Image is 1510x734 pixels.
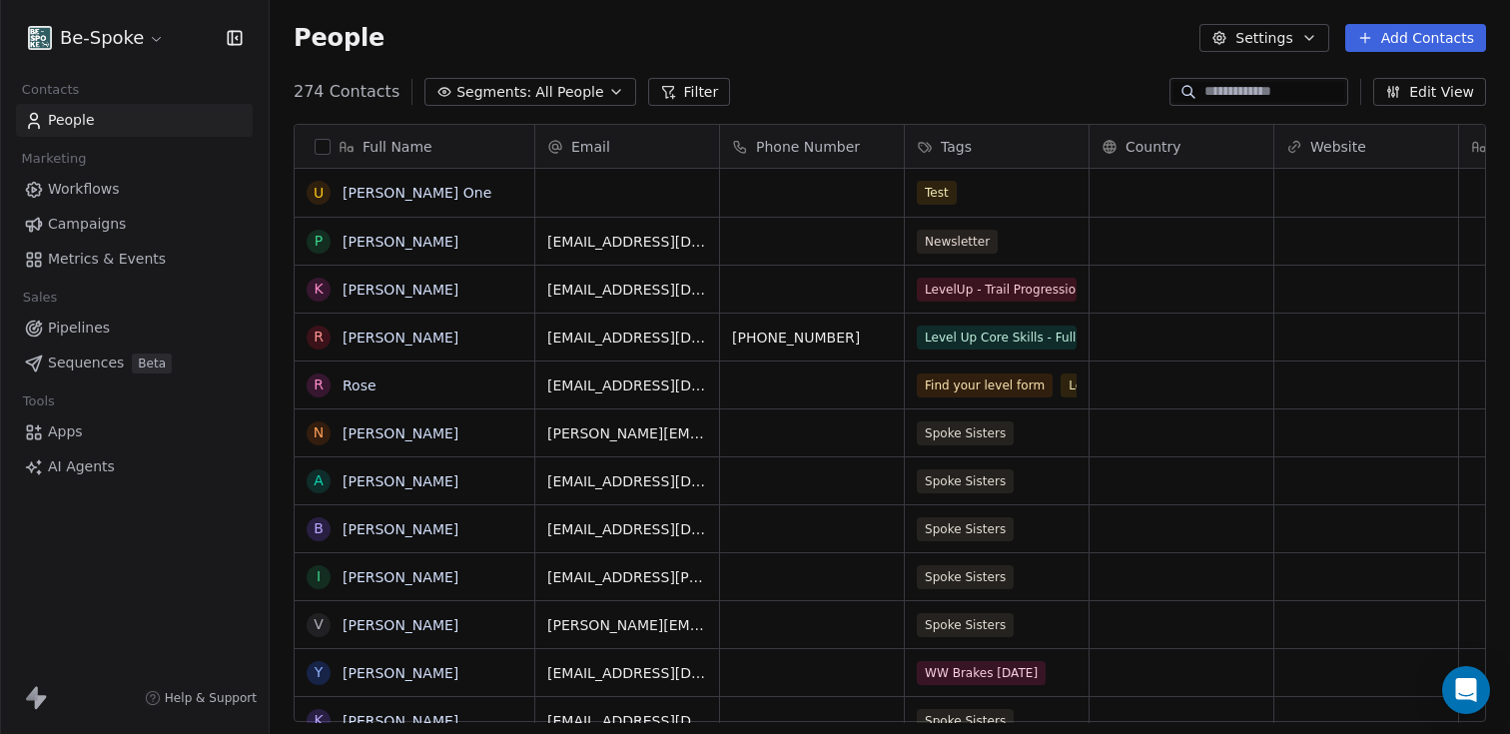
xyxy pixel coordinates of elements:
[363,137,432,157] span: Full Name
[547,328,707,348] span: [EMAIL_ADDRESS][DOMAIN_NAME]
[547,280,707,300] span: [EMAIL_ADDRESS][DOMAIN_NAME]
[720,125,904,168] div: Phone Number
[732,328,892,348] span: [PHONE_NUMBER]
[343,425,458,441] a: [PERSON_NAME]
[917,469,1014,493] span: Spoke Sisters
[917,661,1046,685] span: WW Brakes [DATE]
[535,125,719,168] div: Email
[314,279,323,300] div: K
[295,125,534,168] div: Full Name
[16,347,253,379] a: SequencesBeta
[1373,78,1486,106] button: Edit View
[14,386,63,416] span: Tools
[48,456,115,477] span: AI Agents
[145,690,257,706] a: Help & Support
[314,327,324,348] div: R
[547,232,707,252] span: [EMAIL_ADDRESS][DOMAIN_NAME]
[314,422,324,443] div: N
[315,662,324,683] div: Y
[315,231,323,252] div: P
[16,243,253,276] a: Metrics & Events
[1442,666,1490,714] div: Open Intercom Messenger
[48,421,83,442] span: Apps
[343,713,458,729] a: [PERSON_NAME]
[16,208,253,241] a: Campaigns
[314,710,323,731] div: K
[16,415,253,448] a: Apps
[1274,125,1458,168] div: Website
[317,566,321,587] div: I
[343,569,458,585] a: [PERSON_NAME]
[295,169,535,723] div: grid
[294,80,399,104] span: 274 Contacts
[917,565,1014,589] span: Spoke Sisters
[571,137,610,157] span: Email
[314,518,324,539] div: B
[343,282,458,298] a: [PERSON_NAME]
[547,567,707,587] span: [EMAIL_ADDRESS][PERSON_NAME][DOMAIN_NAME]
[314,183,324,204] div: U
[648,78,731,106] button: Filter
[14,283,66,313] span: Sales
[16,312,253,345] a: Pipelines
[48,249,166,270] span: Metrics & Events
[917,709,1014,733] span: Spoke Sisters
[314,470,324,491] div: A
[343,185,491,201] a: [PERSON_NAME] One
[13,144,95,174] span: Marketing
[547,471,707,491] span: [EMAIL_ADDRESS][DOMAIN_NAME]
[547,663,707,683] span: [EMAIL_ADDRESS][DOMAIN_NAME]
[48,353,124,373] span: Sequences
[343,473,458,489] a: [PERSON_NAME]
[756,137,860,157] span: Phone Number
[917,421,1014,445] span: Spoke Sisters
[1090,125,1273,168] div: Country
[16,173,253,206] a: Workflows
[547,423,707,443] span: [PERSON_NAME][EMAIL_ADDRESS][PERSON_NAME][DOMAIN_NAME]
[456,82,531,103] span: Segments:
[48,214,126,235] span: Campaigns
[917,278,1077,302] span: LevelUp - Trail Progression - Session [DATE] - [DATE]
[343,617,458,633] a: [PERSON_NAME]
[917,373,1053,397] span: Find your level form
[917,326,1077,350] span: Level Up Core Skills - Full Program
[28,26,52,50] img: Facebook%20profile%20picture.png
[48,179,120,200] span: Workflows
[343,521,458,537] a: [PERSON_NAME]
[343,665,458,681] a: [PERSON_NAME]
[343,330,458,346] a: [PERSON_NAME]
[917,181,957,205] span: Test
[343,377,377,393] a: Rose
[1199,24,1328,52] button: Settings
[314,374,324,395] div: R
[132,354,172,373] span: Beta
[60,25,144,51] span: Be-Spoke
[1126,137,1181,157] span: Country
[16,104,253,137] a: People
[48,318,110,339] span: Pipelines
[343,234,458,250] a: [PERSON_NAME]
[941,137,972,157] span: Tags
[13,75,88,105] span: Contacts
[547,711,707,731] span: [EMAIL_ADDRESS][DOMAIN_NAME]
[535,82,603,103] span: All People
[1061,373,1120,397] span: Level 2
[16,450,253,483] a: AI Agents
[165,690,257,706] span: Help & Support
[314,614,324,635] div: V
[547,615,707,635] span: [PERSON_NAME][EMAIL_ADDRESS][DOMAIN_NAME]
[24,21,169,55] button: Be-Spoke
[547,375,707,395] span: [EMAIL_ADDRESS][DOMAIN_NAME]
[917,230,998,254] span: Newsletter
[48,110,95,131] span: People
[547,519,707,539] span: [EMAIL_ADDRESS][DOMAIN_NAME]
[294,23,384,53] span: People
[917,613,1014,637] span: Spoke Sisters
[905,125,1089,168] div: Tags
[1345,24,1486,52] button: Add Contacts
[917,517,1014,541] span: Spoke Sisters
[1310,137,1366,157] span: Website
